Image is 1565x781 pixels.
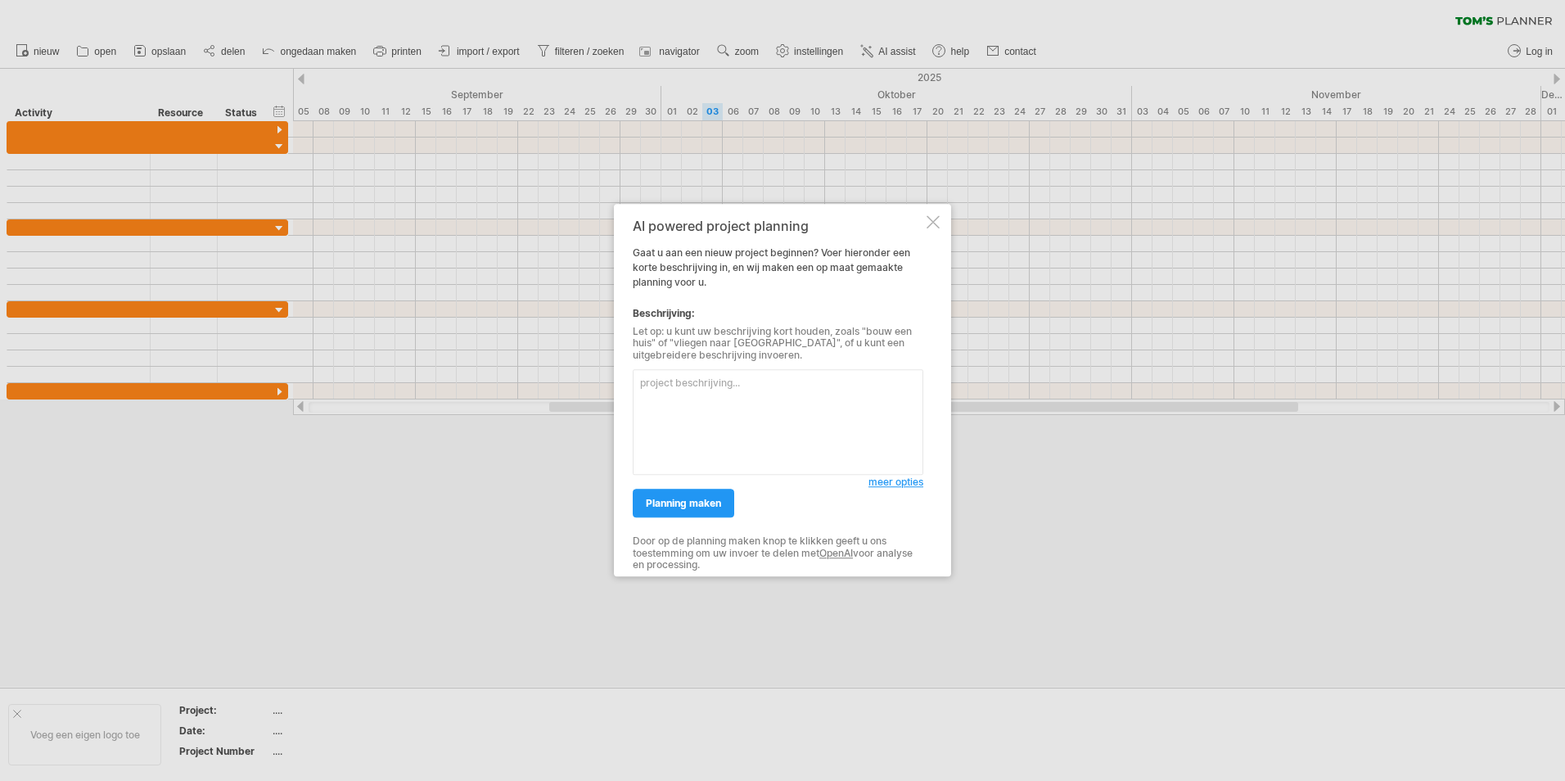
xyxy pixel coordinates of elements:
a: OpenAI [819,547,853,559]
span: meer opties [868,476,923,489]
a: planning maken [633,490,734,518]
div: Door op de planning maken knop te klikken geeft u ons toestemming om uw invoer te delen met voor ... [633,536,923,571]
a: meer opties [868,476,923,490]
div: Beschrijving: [633,306,923,321]
div: Let op: u kunt uw beschrijving kort houden, zoals "bouw een huis" of "vliegen naar [GEOGRAPHIC_DA... [633,326,923,361]
span: planning maken [646,498,721,510]
div: Gaat u aan een nieuw project beginnen? Voer hieronder een korte beschrijving in, en wij maken een... [633,219,923,562]
div: AI powered project planning [633,219,923,233]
